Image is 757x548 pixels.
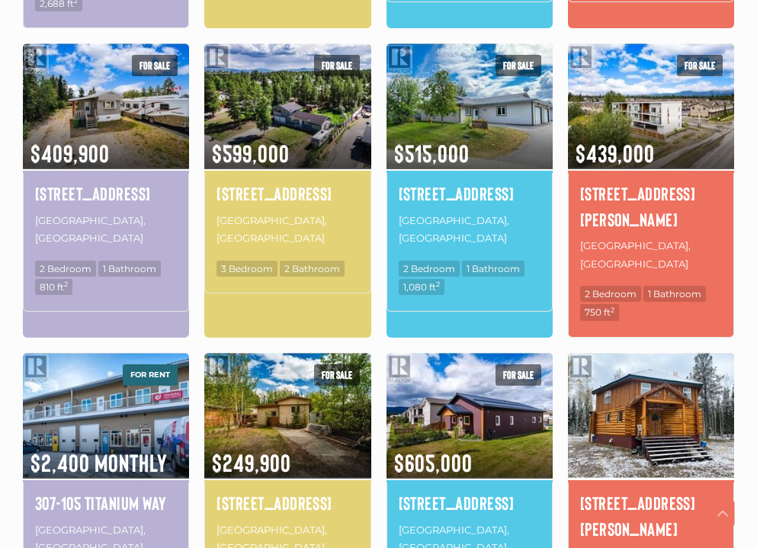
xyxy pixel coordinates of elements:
sup: 2 [611,306,614,314]
a: 307-105 Titanium Way [35,490,177,516]
a: [STREET_ADDRESS] [217,181,358,207]
span: For sale [677,55,723,76]
p: [GEOGRAPHIC_DATA], [GEOGRAPHIC_DATA] [217,210,358,249]
sup: 2 [64,280,68,288]
span: For sale [496,364,541,386]
span: 1 Bathroom [98,261,161,277]
p: [GEOGRAPHIC_DATA], [GEOGRAPHIC_DATA] [580,236,722,274]
span: 1,080 ft [399,279,444,295]
span: $409,900 [23,119,189,169]
a: [STREET_ADDRESS] [217,490,358,516]
span: $605,000 [387,428,553,479]
p: [GEOGRAPHIC_DATA], [GEOGRAPHIC_DATA] [35,210,177,249]
span: 750 ft [580,304,619,320]
img: 28198 ROBERT CAMPBELL HIGHWAY, Yukon Wide, Yukon [568,351,734,481]
img: 137-833 RANGE ROAD, Whitehorse, Yukon [204,351,370,481]
span: $515,000 [387,119,553,169]
span: For rent [123,364,178,386]
p: [GEOGRAPHIC_DATA], [GEOGRAPHIC_DATA] [399,210,540,249]
span: 2 Bedroom [35,261,96,277]
span: 2 Bedroom [399,261,460,277]
span: 2 Bathroom [280,261,345,277]
img: 28 10TH AVENUE, Whitehorse, Yukon [204,41,370,171]
span: $439,000 [568,119,734,169]
img: 1 BELLINGHAM COURT, Whitehorse, Yukon [387,351,553,481]
span: 810 ft [35,279,72,295]
a: [STREET_ADDRESS][PERSON_NAME] [580,490,722,541]
span: 1 Bathroom [643,286,706,302]
a: [STREET_ADDRESS] [399,490,540,516]
span: $599,000 [204,119,370,169]
span: 2 Bedroom [580,286,641,302]
span: $249,900 [204,428,370,479]
span: For sale [132,55,178,76]
img: 19 EAGLE PLACE, Whitehorse, Yukon [23,41,189,171]
span: $2,400 Monthly [23,428,189,479]
span: 3 Bedroom [217,261,277,277]
img: 307-105 TITANIUM WAY, Whitehorse, Yukon [23,351,189,481]
a: [STREET_ADDRESS] [399,181,540,207]
a: [STREET_ADDRESS] [35,181,177,207]
img: 1-30 NORMANDY ROAD, Whitehorse, Yukon [387,41,553,171]
span: For sale [314,55,360,76]
sup: 2 [436,280,440,288]
a: [STREET_ADDRESS][PERSON_NAME] [580,181,722,232]
span: For sale [496,55,541,76]
span: 1 Bathroom [462,261,524,277]
span: For sale [314,364,360,386]
img: 2-20 WANN ROAD, Whitehorse, Yukon [568,41,734,171]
